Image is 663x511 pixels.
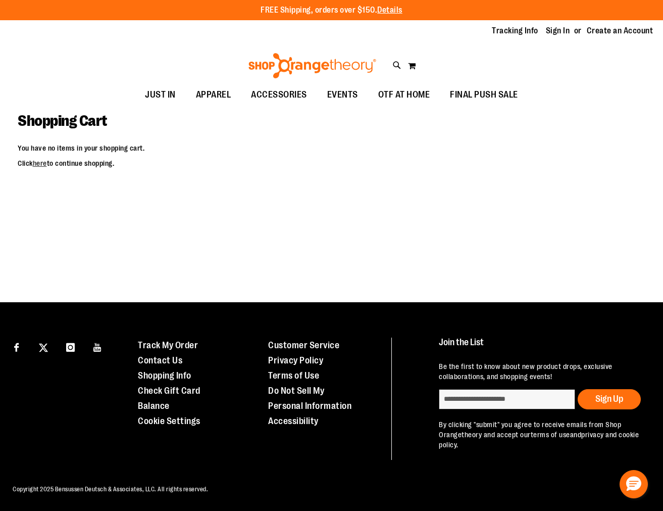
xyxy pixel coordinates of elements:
a: Visit our X page [35,338,53,355]
a: Visit our Instagram page [62,338,79,355]
a: Track My Order [138,340,198,350]
span: OTF AT HOME [378,83,430,106]
a: Tracking Info [492,25,538,36]
a: Customer Service [268,340,339,350]
span: Copyright 2025 Bensussen Deutsch & Associates, LLC. All rights reserved. [13,486,208,493]
span: APPAREL [196,83,231,106]
a: Accessibility [268,416,319,426]
input: enter email [439,389,575,409]
span: Shopping Cart [18,112,107,129]
span: JUST IN [145,83,176,106]
a: Visit our Facebook page [8,338,25,355]
span: ACCESSORIES [251,83,307,106]
span: FINAL PUSH SALE [450,83,518,106]
p: Click to continue shopping. [18,158,645,168]
p: FREE Shipping, orders over $150. [261,5,402,16]
a: APPAREL [186,83,241,107]
a: Check Gift Card Balance [138,386,200,411]
a: ACCESSORIES [241,83,317,107]
button: Hello, have a question? Let’s chat. [620,470,648,498]
a: Details [377,6,402,15]
h4: Join the List [439,338,645,356]
a: Visit our Youtube page [89,338,107,355]
img: Twitter [39,343,48,352]
a: Privacy Policy [268,355,323,365]
a: OTF AT HOME [368,83,440,107]
a: Shopping Info [138,370,191,381]
button: Sign Up [578,389,641,409]
span: EVENTS [327,83,358,106]
a: privacy and cookie policy. [439,431,639,449]
a: terms of use [531,431,570,439]
a: Sign In [546,25,570,36]
p: You have no items in your shopping cart. [18,143,645,153]
a: FINAL PUSH SALE [440,83,528,107]
a: here [33,159,47,167]
a: Terms of Use [268,370,319,381]
span: Sign Up [595,394,623,404]
a: EVENTS [317,83,368,107]
a: Contact Us [138,355,182,365]
a: JUST IN [135,83,186,107]
p: Be the first to know about new product drops, exclusive collaborations, and shopping events! [439,361,645,382]
img: Shop Orangetheory [247,53,378,78]
a: Do Not Sell My Personal Information [268,386,351,411]
p: By clicking "submit" you agree to receive emails from Shop Orangetheory and accept our and [439,420,645,450]
a: Cookie Settings [138,416,200,426]
a: Create an Account [587,25,653,36]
